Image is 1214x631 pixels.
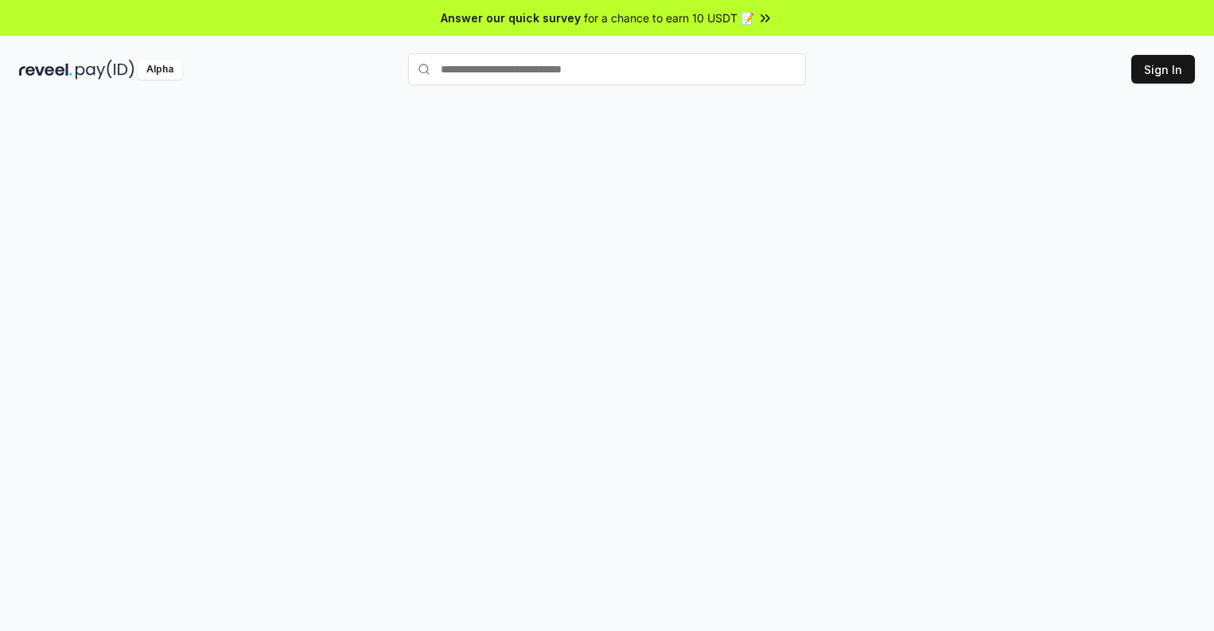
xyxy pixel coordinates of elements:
[19,60,72,80] img: reveel_dark
[584,10,754,26] span: for a chance to earn 10 USDT 📝
[441,10,581,26] span: Answer our quick survey
[1131,55,1195,84] button: Sign In
[76,60,134,80] img: pay_id
[138,60,182,80] div: Alpha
